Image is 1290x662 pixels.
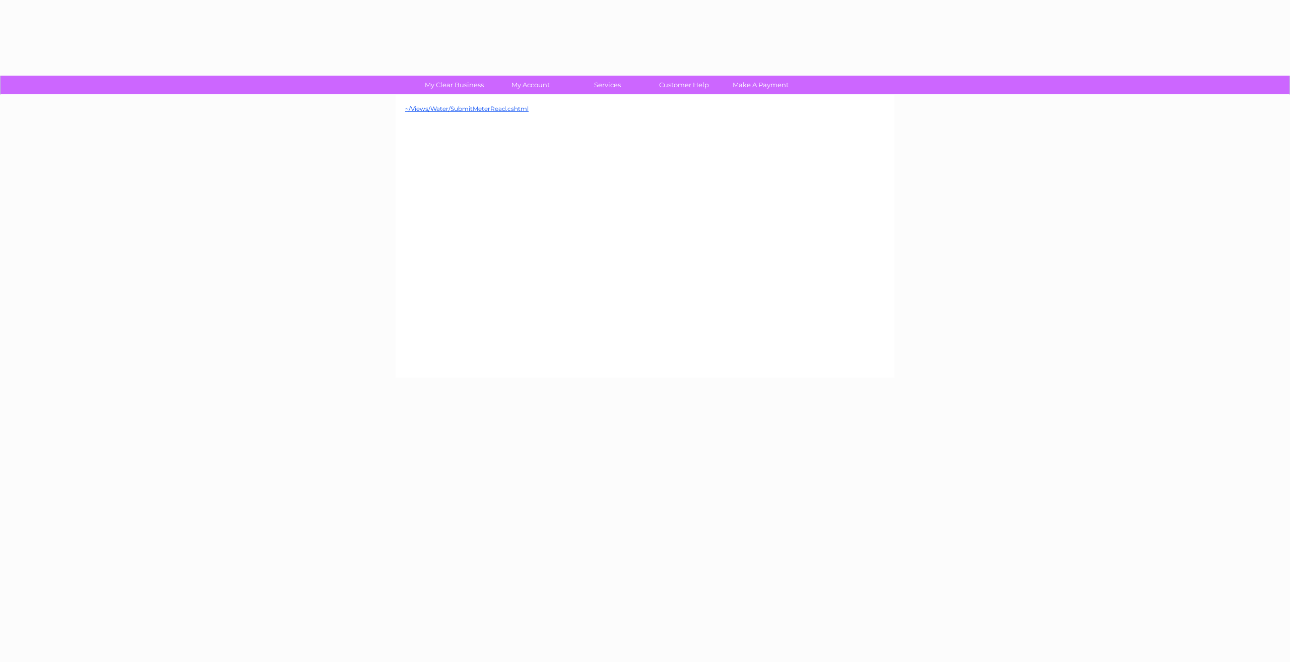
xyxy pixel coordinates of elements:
a: Customer Help [642,76,726,94]
a: Services [566,76,649,94]
a: My Account [489,76,572,94]
a: ~/Views/Water/SubmitMeterRead.cshtml [405,105,529,112]
a: My Clear Business [413,76,496,94]
a: Make A Payment [719,76,802,94]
